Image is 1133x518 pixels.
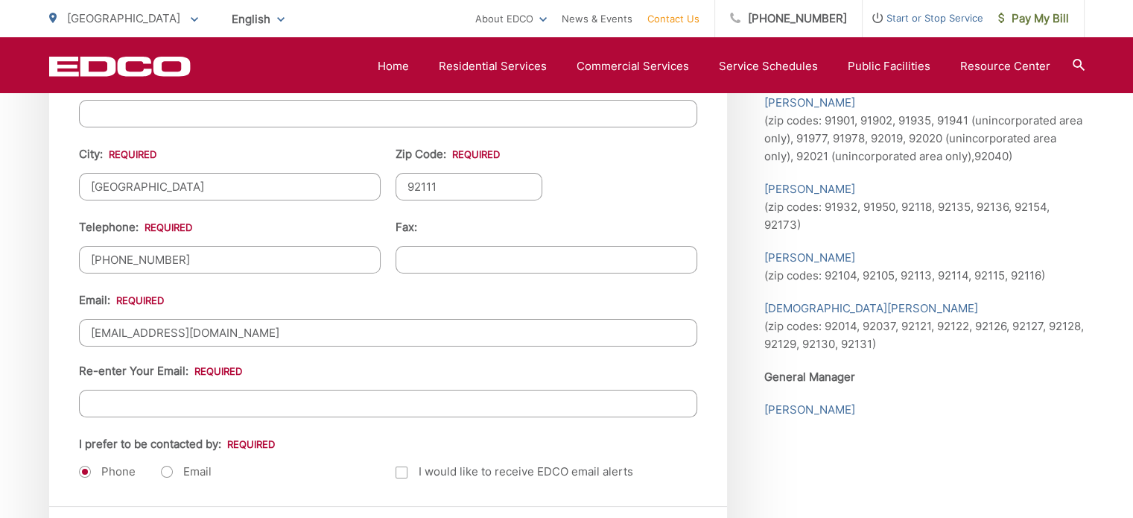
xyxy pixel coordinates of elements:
p: (zip codes: 91901, 91902, 91935, 91941 (unincorporated area only), 91977, 91978, 92019, 92020 (un... [764,94,1085,165]
label: Email [161,464,212,479]
a: Resource Center [960,57,1050,75]
a: [PERSON_NAME] [764,249,855,267]
a: Commercial Services [577,57,689,75]
a: Home [378,57,409,75]
label: Re-enter Your Email: [79,364,242,378]
label: Zip Code: [396,148,500,161]
span: Pay My Bill [998,10,1069,28]
a: News & Events [562,10,632,28]
a: About EDCO [475,10,547,28]
label: Email: [79,294,164,307]
span: English [220,6,296,32]
label: Phone [79,464,136,479]
label: I would like to receive EDCO email alerts [396,463,633,481]
label: City: [79,148,156,161]
a: Public Facilities [848,57,930,75]
a: [DEMOGRAPHIC_DATA][PERSON_NAME] [764,300,978,318]
a: Service Schedules [719,57,818,75]
span: [GEOGRAPHIC_DATA] [67,11,180,25]
p: (zip codes: 92104, 92105, 92113, 92114, 92115, 92116) [764,249,1085,285]
p: (zip codes: 91932, 91950, 92118, 92135, 92136, 92154, 92173) [764,180,1085,234]
a: Contact Us [647,10,699,28]
a: [PERSON_NAME] [764,401,855,419]
a: Residential Services [439,57,547,75]
label: I prefer to be contacted by: [79,438,275,451]
b: General Manager [764,370,855,384]
label: Fax: [396,221,417,234]
label: Telephone: [79,221,192,234]
a: [PERSON_NAME] [764,94,855,112]
p: (zip codes: 92014, 92037, 92121, 92122, 92126, 92127, 92128, 92129, 92130, 92131) [764,300,1085,353]
a: [PERSON_NAME] [764,180,855,198]
a: EDCD logo. Return to the homepage. [49,56,191,77]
